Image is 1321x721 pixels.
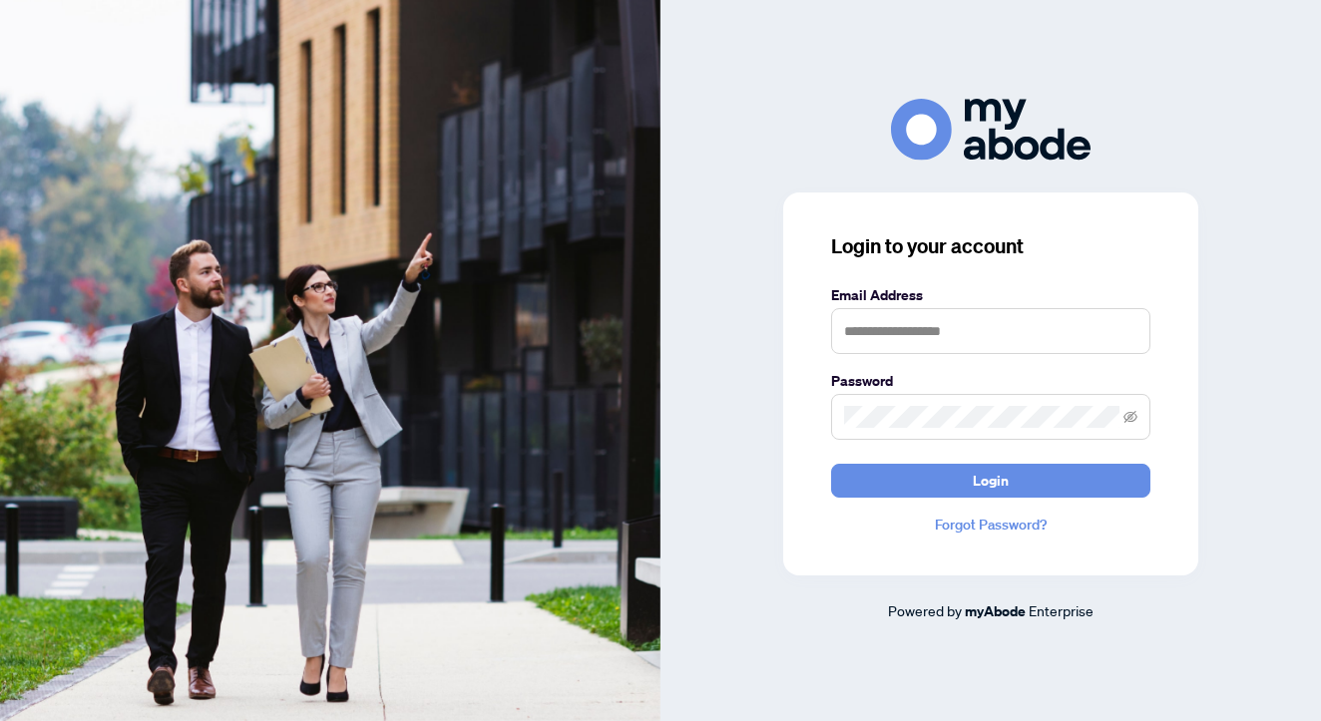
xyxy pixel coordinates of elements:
a: myAbode [965,600,1026,622]
span: eye-invisible [1123,410,1137,424]
h3: Login to your account [831,232,1150,260]
label: Email Address [831,284,1150,306]
span: Powered by [888,601,962,619]
button: Login [831,464,1150,498]
img: ma-logo [891,99,1091,160]
label: Password [831,370,1150,392]
span: Enterprise [1029,601,1094,619]
a: Forgot Password? [831,514,1150,536]
span: Login [973,465,1009,497]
